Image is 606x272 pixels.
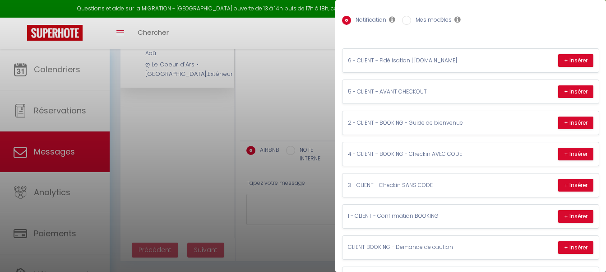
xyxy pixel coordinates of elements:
button: + Insérer [558,148,593,160]
i: Les modèles généraux sont visibles par vous et votre équipe [454,16,461,23]
button: + Insérer [558,179,593,192]
button: Open LiveChat chat widget [7,4,34,31]
button: + Insérer [558,54,593,67]
p: 5 - CLIENT - AVANT CHECKOUT [348,88,483,96]
p: 2 - CLIENT - BOOKING - Guide de bienvenue [348,119,483,127]
p: 1 - CLIENT - Confirmation BOOKING [348,212,483,220]
button: + Insérer [558,241,593,254]
button: + Insérer [558,117,593,129]
p: 3 - CLIENT - Checkin SANS CODE [348,181,483,190]
i: Les notifications sont visibles par toi et ton équipe [389,16,395,23]
p: 6 - CLIENT - Fidélisation | [DOMAIN_NAME] [348,56,483,65]
p: CLIENT BOOKING - Demande de caution [348,243,483,252]
label: Mes modèles [411,16,452,26]
label: Notification [351,16,386,26]
p: 4 - CLIENT - BOOKING - Checkin AVEC CODE [348,150,483,159]
button: + Insérer [558,210,593,223]
button: + Insérer [558,85,593,98]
